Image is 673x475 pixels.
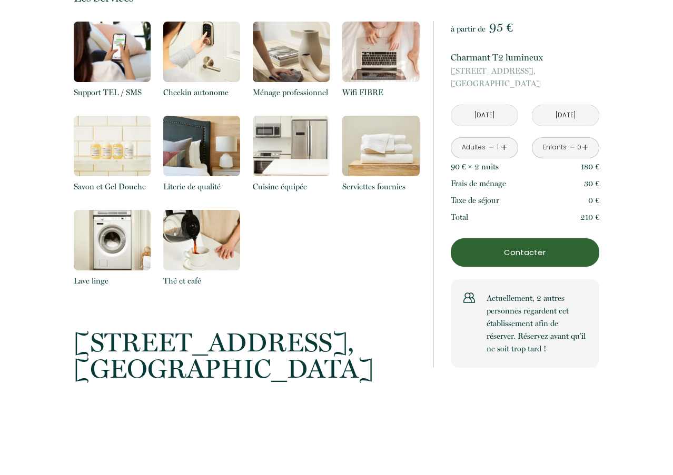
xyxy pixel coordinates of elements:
p: Taxe de séjour [451,194,499,207]
p: Support TEL / SMS [74,86,151,99]
span: à partir de [451,24,486,34]
img: 16317117489567.png [253,116,330,176]
span: [STREET_ADDRESS], [74,329,419,356]
span: [STREET_ADDRESS], [451,65,599,77]
a: + [582,139,588,156]
button: Contacter [451,238,599,267]
p: Thé et café [163,275,240,287]
p: 180 € [581,160,599,173]
p: Wifi FIBRE [342,86,419,99]
img: 16317117791311.png [163,116,240,176]
p: [GEOGRAPHIC_DATA] [74,329,419,382]
p: 30 € [584,177,599,190]
img: 16317116268495.png [163,210,240,270]
div: Enfants [543,143,567,153]
p: Ménage professionnel [253,86,330,99]
span: s [496,162,499,171]
div: Adultes [462,143,486,153]
input: Départ [532,105,599,126]
p: Savon et Gel Douche [74,180,151,193]
p: [GEOGRAPHIC_DATA] [451,65,599,90]
img: 16317117156563.png [74,210,151,270]
p: 90 € × 2 nuit [451,160,499,173]
p: 210 € [580,211,599,224]
p: Total [451,211,468,224]
p: Checkin autonome [163,86,240,99]
p: Charmant T2 lumineux [451,50,599,65]
a: + [501,139,507,156]
a: - [489,139,494,156]
img: users [463,292,475,304]
img: 16321164693103.png [74,22,151,82]
div: 0 [577,143,582,153]
input: Arrivée [451,105,518,126]
div: 1 [495,143,500,153]
p: Cuisine équipée [253,180,330,193]
a: - [570,139,576,156]
p: Frais de ménage [451,177,506,190]
img: 1631711882769.png [253,22,330,82]
img: 16317118538936.png [342,22,419,82]
p: Lave linge [74,275,151,287]
p: Serviettes fournies [342,180,419,193]
img: 16317118070204.png [74,116,151,176]
img: 16317117296737.png [342,116,419,176]
p: Actuellement, 2 autres personnes regardent cet établissement afin de réserver. Réservez avant qu’... [487,292,587,355]
img: 16317119059781.png [163,22,240,82]
p: Literie de qualité [163,180,240,193]
span: 95 € [489,20,513,35]
p: Contacter [454,246,596,259]
p: 0 € [588,194,599,207]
